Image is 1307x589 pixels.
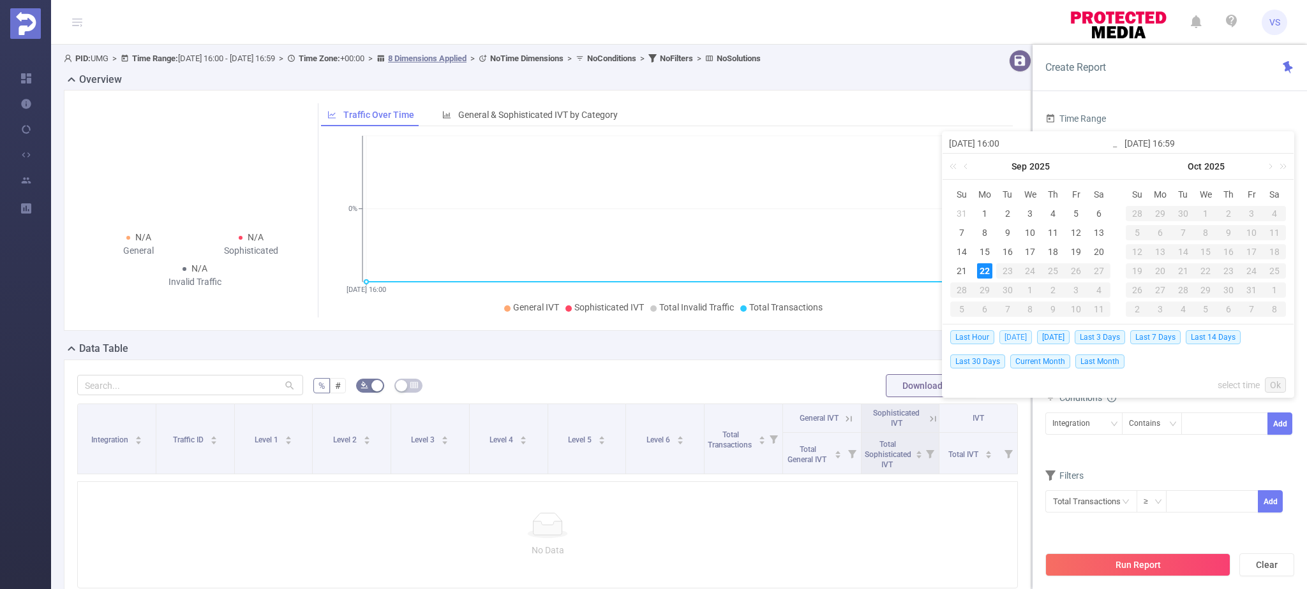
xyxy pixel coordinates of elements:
th: Fri [1064,185,1087,204]
div: 22 [1195,263,1218,279]
i: icon: caret-up [285,434,292,438]
span: > [275,54,287,63]
span: Conditions [1059,393,1116,403]
b: Time Range: [132,54,178,63]
div: 18 [1263,244,1286,259]
div: Sort [676,434,684,442]
td: October 2, 2025 [1042,280,1064,300]
td: September 9, 2025 [996,223,1019,242]
th: Wed [1195,185,1218,204]
i: icon: caret-up [135,434,142,438]
h2: Data Table [79,341,128,356]
div: Sort [598,434,606,442]
div: 12 [1126,244,1149,259]
td: October 2, 2025 [1217,204,1240,223]
i: Filter menu [765,404,782,474]
td: November 3, 2025 [1149,300,1172,319]
div: 23 [996,263,1019,279]
th: Thu [1217,185,1240,204]
span: Time Range [1045,113,1106,124]
td: November 5, 2025 [1195,300,1218,319]
i: icon: caret-up [210,434,217,438]
td: October 31, 2025 [1240,280,1263,300]
i: icon: down [1154,498,1162,507]
td: September 29, 2025 [973,280,996,300]
div: 9 [1000,225,1015,240]
span: UMG [DATE] 16:00 - [DATE] 16:59 +00:00 [64,54,761,63]
span: Sa [1087,189,1110,200]
td: September 29, 2025 [1149,204,1172,223]
span: > [108,54,121,63]
td: October 17, 2025 [1240,242,1263,261]
td: November 8, 2025 [1263,300,1286,319]
span: Su [1126,189,1149,200]
a: Next year (Control + right) [1273,154,1289,179]
td: October 10, 2025 [1240,223,1263,242]
u: 8 Dimensions Applied [388,54,467,63]
td: October 26, 2025 [1126,280,1149,300]
td: October 29, 2025 [1195,280,1218,300]
td: September 7, 2025 [950,223,973,242]
div: 5 [1195,302,1218,317]
div: 13 [1091,225,1107,240]
span: Integration [91,435,130,444]
span: Tu [1172,189,1195,200]
div: ≥ [1144,491,1157,512]
div: 8 [1195,225,1218,240]
th: Tue [1172,185,1195,204]
i: icon: caret-up [363,434,370,438]
div: 1 [1019,282,1042,298]
td: October 8, 2025 [1195,223,1218,242]
div: Sort [135,434,142,442]
th: Sun [950,185,973,204]
span: Th [1042,189,1064,200]
div: 3 [1240,206,1263,221]
div: Sort [519,434,527,442]
td: September 22, 2025 [973,261,996,280]
td: September 10, 2025 [1019,223,1042,242]
td: October 4, 2025 [1263,204,1286,223]
div: 31 [954,206,969,221]
div: 24 [1019,263,1042,279]
div: 8 [1019,302,1042,317]
div: 28 [1126,206,1149,221]
div: 10 [1240,225,1263,240]
span: N/A [248,232,264,242]
td: October 1, 2025 [1019,280,1042,300]
td: September 23, 2025 [996,261,1019,280]
i: icon: user [64,54,75,62]
span: > [636,54,648,63]
b: PID: [75,54,91,63]
td: October 24, 2025 [1240,261,1263,280]
div: Sort [210,434,218,442]
td: September 18, 2025 [1042,242,1064,261]
i: icon: caret-up [758,434,765,438]
i: icon: caret-up [676,434,683,438]
span: Total Invalid Traffic [659,302,734,312]
td: September 27, 2025 [1087,261,1110,280]
td: October 7, 2025 [1172,223,1195,242]
td: October 13, 2025 [1149,242,1172,261]
th: Thu [1042,185,1064,204]
div: 7 [954,225,969,240]
div: 10 [1064,302,1087,317]
td: September 17, 2025 [1019,242,1042,261]
span: Last 30 Days [950,354,1005,368]
div: 7 [1172,225,1195,240]
td: October 30, 2025 [1217,280,1240,300]
td: October 28, 2025 [1172,280,1195,300]
button: Add [1267,412,1292,435]
td: November 1, 2025 [1263,280,1286,300]
td: September 14, 2025 [950,242,973,261]
td: September 24, 2025 [1019,261,1042,280]
a: Oct [1186,154,1203,179]
span: Last Hour [950,330,994,344]
i: Filter menu [921,433,939,474]
div: 2 [1000,206,1015,221]
div: 11 [1263,225,1286,240]
th: Sat [1087,185,1110,204]
td: October 8, 2025 [1019,300,1042,319]
span: > [467,54,479,63]
div: 29 [973,282,996,298]
div: General [82,244,195,258]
